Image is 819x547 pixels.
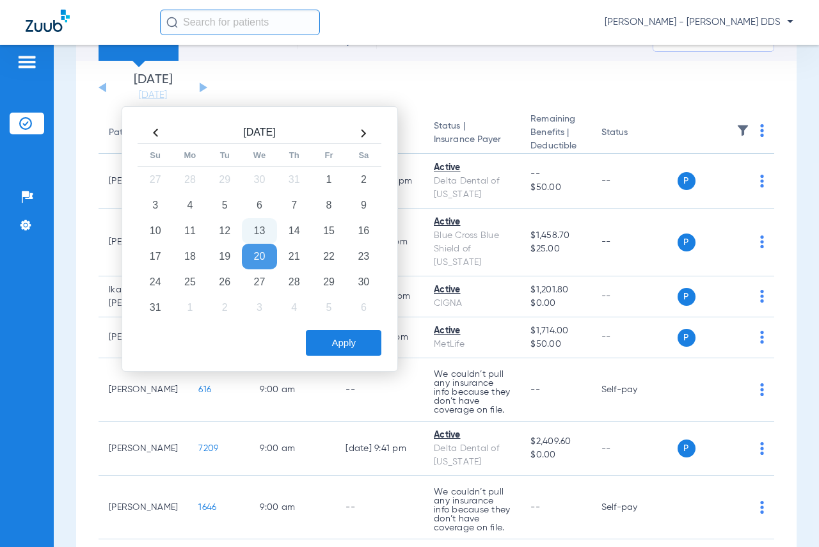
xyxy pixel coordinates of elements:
[434,216,510,229] div: Active
[678,329,696,347] span: P
[520,113,591,154] th: Remaining Benefits |
[109,126,178,139] div: Patient Name
[591,422,678,476] td: --
[173,123,346,144] th: [DATE]
[591,154,678,209] td: --
[591,209,678,276] td: --
[530,139,580,153] span: Deductible
[760,290,764,303] img: group-dot-blue.svg
[335,476,424,539] td: --
[99,476,188,539] td: [PERSON_NAME]
[530,385,540,394] span: --
[26,10,70,32] img: Zuub Logo
[530,168,580,181] span: --
[591,317,678,358] td: --
[99,422,188,476] td: [PERSON_NAME]
[250,358,335,422] td: 9:00 AM
[678,440,696,457] span: P
[530,242,580,256] span: $25.00
[434,429,510,442] div: Active
[755,486,819,547] iframe: Chat Widget
[17,54,37,70] img: hamburger-icon
[530,324,580,338] span: $1,714.00
[434,324,510,338] div: Active
[760,235,764,248] img: group-dot-blue.svg
[198,385,211,394] span: 616
[160,10,320,35] input: Search for patients
[678,234,696,251] span: P
[335,358,424,422] td: --
[591,476,678,539] td: Self-pay
[530,448,580,462] span: $0.00
[434,161,510,175] div: Active
[434,370,510,415] p: We couldn’t pull any insurance info because they don’t have coverage on file.
[591,276,678,317] td: --
[250,422,335,476] td: 9:00 AM
[250,476,335,539] td: 9:00 AM
[530,297,580,310] span: $0.00
[424,113,520,154] th: Status |
[530,503,540,512] span: --
[335,422,424,476] td: [DATE] 9:41 PM
[166,17,178,28] img: Search Icon
[434,488,510,532] p: We couldn’t pull any insurance info because they don’t have coverage on file.
[530,181,580,194] span: $50.00
[434,175,510,202] div: Delta Dental of [US_STATE]
[530,229,580,242] span: $1,458.70
[530,283,580,297] span: $1,201.80
[760,124,764,137] img: group-dot-blue.svg
[434,442,510,469] div: Delta Dental of [US_STATE]
[678,172,696,190] span: P
[605,16,793,29] span: [PERSON_NAME] - [PERSON_NAME] DDS
[434,133,510,147] span: Insurance Payer
[198,444,218,453] span: 7209
[306,330,381,356] button: Apply
[434,338,510,351] div: MetLife
[109,126,165,139] div: Patient Name
[434,283,510,297] div: Active
[434,229,510,269] div: Blue Cross Blue Shield of [US_STATE]
[115,74,191,102] li: [DATE]
[591,113,678,154] th: Status
[434,297,510,310] div: CIGNA
[760,331,764,344] img: group-dot-blue.svg
[591,358,678,422] td: Self-pay
[760,175,764,187] img: group-dot-blue.svg
[678,288,696,306] span: P
[530,338,580,351] span: $50.00
[760,442,764,455] img: group-dot-blue.svg
[198,503,216,512] span: 1646
[530,435,580,448] span: $2,409.60
[115,89,191,102] a: [DATE]
[736,124,749,137] img: filter.svg
[760,383,764,396] img: group-dot-blue.svg
[99,358,188,422] td: [PERSON_NAME]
